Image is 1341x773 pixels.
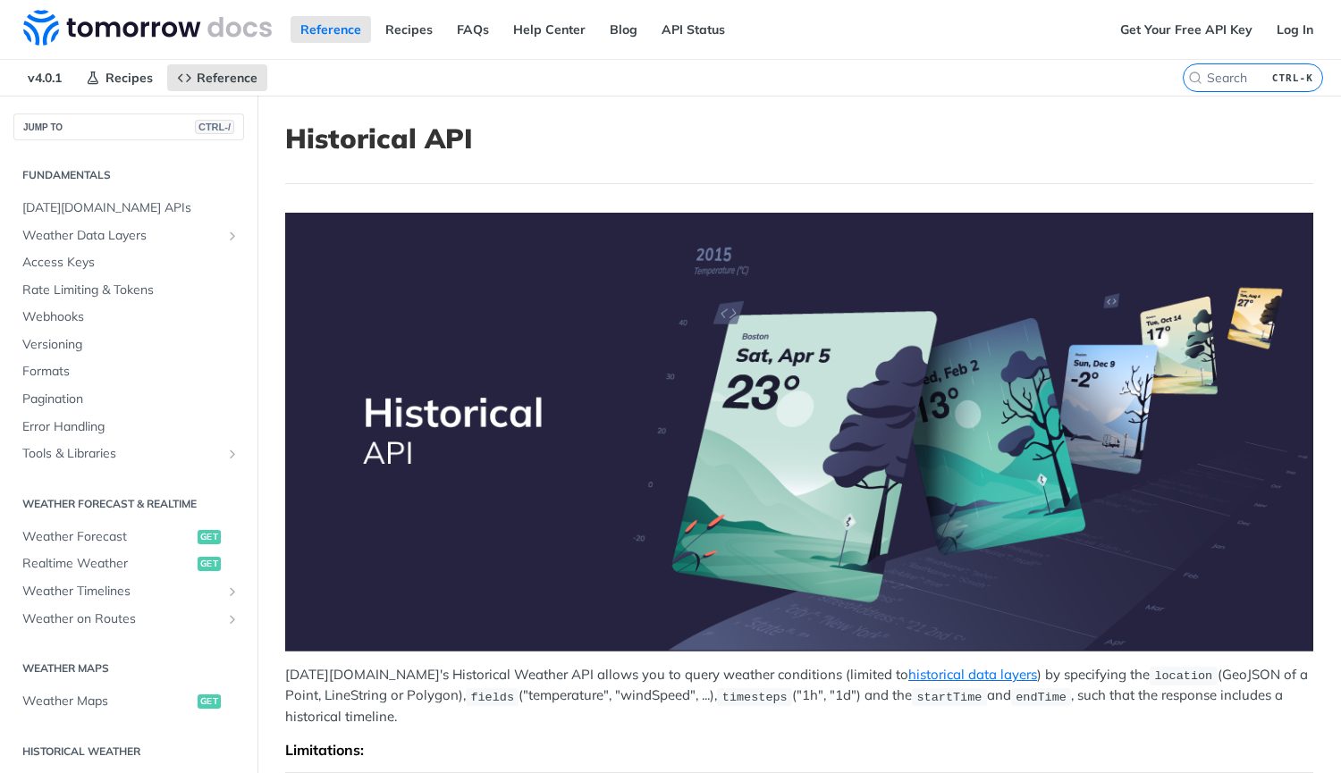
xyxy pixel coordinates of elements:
[916,690,982,703] span: startTime
[22,583,221,601] span: Weather Timelines
[13,167,244,183] h2: Fundamentals
[13,688,244,715] a: Weather Mapsget
[13,606,244,633] a: Weather on RoutesShow subpages for Weather on Routes
[22,363,240,381] span: Formats
[447,16,499,43] a: FAQs
[13,223,244,249] a: Weather Data LayersShow subpages for Weather Data Layers
[22,227,221,245] span: Weather Data Layers
[285,213,1313,651] img: Historical-API.png
[225,447,240,461] button: Show subpages for Tools & Libraries
[22,281,240,299] span: Rate Limiting & Tokens
[22,610,221,628] span: Weather on Routes
[18,64,72,91] span: v4.0.1
[225,229,240,243] button: Show subpages for Weather Data Layers
[225,612,240,626] button: Show subpages for Weather on Routes
[13,277,244,304] a: Rate Limiting & Tokens
[198,694,221,709] span: get
[285,122,1313,155] h1: Historical API
[22,336,240,354] span: Versioning
[225,584,240,599] button: Show subpages for Weather Timelines
[13,496,244,512] h2: Weather Forecast & realtime
[13,332,244,358] a: Versioning
[13,249,244,276] a: Access Keys
[1110,16,1262,43] a: Get Your Free API Key
[198,530,221,544] span: get
[285,741,1313,759] div: Limitations:
[13,524,244,550] a: Weather Forecastget
[22,254,240,272] span: Access Keys
[198,557,221,571] span: get
[285,665,1313,727] p: [DATE][DOMAIN_NAME]'s Historical Weather API allows you to query weather conditions (limited to )...
[285,213,1313,651] span: Expand image
[13,744,244,760] h2: Historical Weather
[13,358,244,385] a: Formats
[22,693,193,710] span: Weather Maps
[13,550,244,577] a: Realtime Weatherget
[23,10,272,46] img: Tomorrow.io Weather API Docs
[195,120,234,134] span: CTRL-/
[1267,16,1323,43] a: Log In
[1268,69,1318,87] kbd: CTRL-K
[375,16,443,43] a: Recipes
[1188,71,1202,85] svg: Search
[13,441,244,467] a: Tools & LibrariesShow subpages for Tools & Libraries
[76,64,163,91] a: Recipes
[13,414,244,441] a: Error Handling
[600,16,647,43] a: Blog
[22,445,221,463] span: Tools & Libraries
[22,391,240,408] span: Pagination
[105,70,153,86] span: Recipes
[503,16,595,43] a: Help Center
[1154,669,1212,683] span: location
[908,666,1037,683] a: historical data layers
[1016,690,1067,703] span: endTime
[22,418,240,436] span: Error Handling
[22,308,240,326] span: Webhooks
[13,578,244,605] a: Weather TimelinesShow subpages for Weather Timelines
[470,690,514,703] span: fields
[22,528,193,546] span: Weather Forecast
[13,304,244,331] a: Webhooks
[13,386,244,413] a: Pagination
[722,690,788,703] span: timesteps
[291,16,371,43] a: Reference
[652,16,735,43] a: API Status
[13,195,244,222] a: [DATE][DOMAIN_NAME] APIs
[13,113,244,140] button: JUMP TOCTRL-/
[167,64,267,91] a: Reference
[197,70,257,86] span: Reference
[22,555,193,573] span: Realtime Weather
[22,199,240,217] span: [DATE][DOMAIN_NAME] APIs
[13,660,244,676] h2: Weather Maps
